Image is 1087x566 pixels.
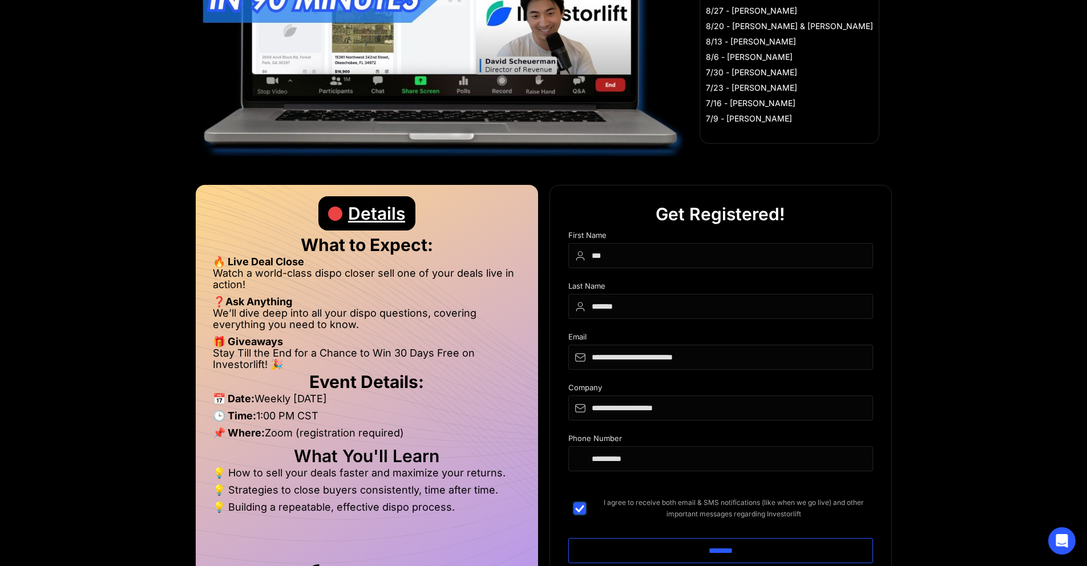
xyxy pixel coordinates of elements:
[213,268,521,296] li: Watch a world-class dispo closer sell one of your deals live in action!
[213,450,521,462] h2: What You'll Learn
[1048,527,1076,555] div: Open Intercom Messenger
[656,197,785,231] div: Get Registered!
[213,308,521,336] li: We’ll dive deep into all your dispo questions, covering everything you need to know.
[213,427,521,444] li: Zoom (registration required)
[213,393,521,410] li: Weekly [DATE]
[595,497,873,520] span: I agree to receive both email & SMS notifications (like when we go live) and other important mess...
[213,427,265,439] strong: 📌 Where:
[568,231,873,243] div: First Name
[213,296,292,308] strong: ❓Ask Anything
[348,196,405,231] div: Details
[213,467,521,484] li: 💡 How to sell your deals faster and maximize your returns.
[213,256,304,268] strong: 🔥 Live Deal Close
[568,383,873,395] div: Company
[213,410,521,427] li: 1:00 PM CST
[568,333,873,345] div: Email
[213,502,521,513] li: 💡 Building a repeatable, effective dispo process.
[213,393,254,405] strong: 📅 Date:
[568,434,873,446] div: Phone Number
[568,282,873,294] div: Last Name
[213,335,283,347] strong: 🎁 Giveaways
[213,410,256,422] strong: 🕒 Time:
[309,371,424,392] strong: Event Details:
[213,484,521,502] li: 💡 Strategies to close buyers consistently, time after time.
[213,347,521,370] li: Stay Till the End for a Chance to Win 30 Days Free on Investorlift! 🎉
[301,235,433,255] strong: What to Expect:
